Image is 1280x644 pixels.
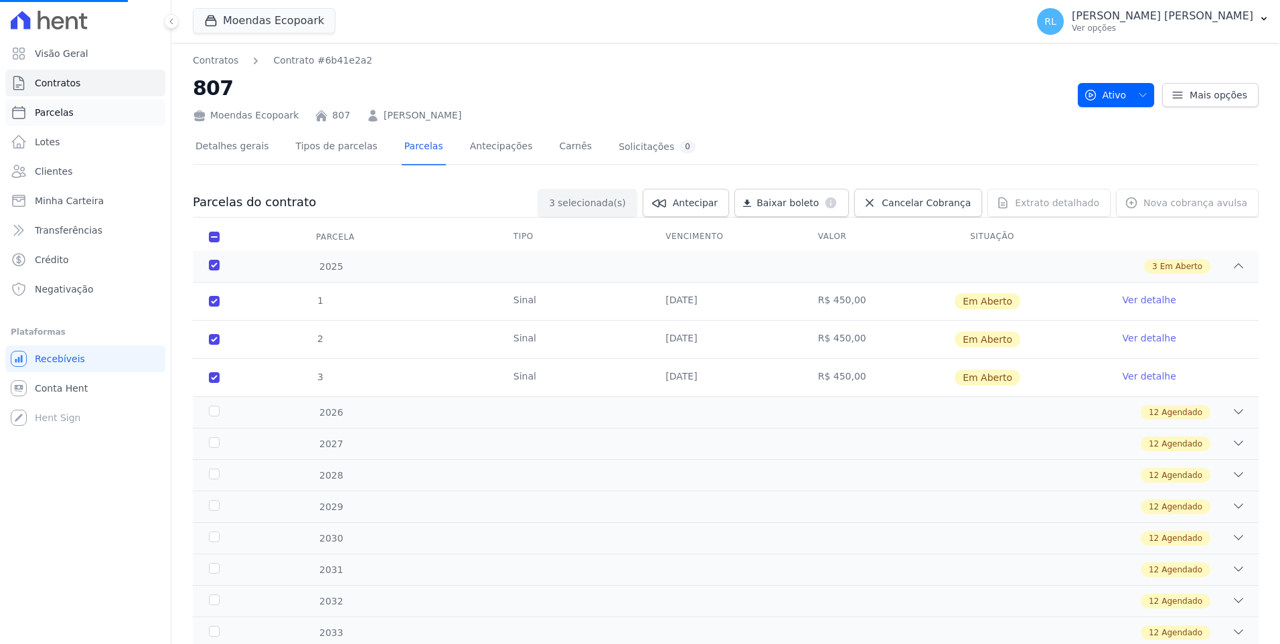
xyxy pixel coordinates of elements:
a: Solicitações0 [616,130,698,165]
td: Sinal [497,321,649,358]
div: Solicitações [619,141,696,153]
input: default [209,296,220,307]
span: Agendado [1162,469,1202,481]
a: Minha Carteira [5,187,165,214]
td: [DATE] [649,321,801,358]
a: Antecipações [467,130,536,165]
button: RL [PERSON_NAME] [PERSON_NAME] Ver opções [1026,3,1280,40]
a: Cancelar Cobrança [854,189,982,217]
span: 12 [1149,406,1159,418]
span: Ativo [1084,83,1127,107]
h2: 807 [193,73,1067,103]
a: Recebíveis [5,345,165,372]
a: Tipos de parcelas [293,130,380,165]
td: R$ 450,00 [802,321,954,358]
span: Contratos [35,76,80,90]
span: Agendado [1162,564,1202,576]
input: default [209,334,220,345]
a: Mais opções [1162,83,1259,107]
span: Agendado [1162,438,1202,450]
a: Parcelas [402,130,446,165]
a: Visão Geral [5,40,165,67]
td: [DATE] [649,283,801,320]
span: Recebíveis [35,352,85,366]
p: Ver opções [1072,23,1253,33]
span: 3 [549,196,555,210]
a: Crédito [5,246,165,273]
div: Moendas Ecopoark [193,108,299,123]
a: Lotes [5,129,165,155]
a: Transferências [5,217,165,244]
a: Contratos [5,70,165,96]
span: Conta Hent [35,382,88,395]
th: Vencimento [649,223,801,251]
span: 1 [316,295,323,306]
span: Agendado [1162,627,1202,639]
span: Agendado [1162,501,1202,513]
div: Plataformas [11,324,160,340]
span: 12 [1149,469,1159,481]
span: Antecipar [673,196,718,210]
span: Agendado [1162,532,1202,544]
a: Detalhes gerais [193,130,272,165]
span: selecionada(s) [558,196,626,210]
input: default [209,372,220,383]
span: Em Aberto [955,331,1020,347]
td: R$ 450,00 [802,359,954,396]
th: Valor [802,223,954,251]
a: Clientes [5,158,165,185]
span: 3 [1152,260,1157,272]
a: Contratos [193,54,238,68]
span: 12 [1149,532,1159,544]
span: 12 [1149,438,1159,450]
nav: Breadcrumb [193,54,1067,68]
span: Em Aberto [1160,260,1202,272]
a: Ver detalhe [1123,370,1176,383]
h3: Parcelas do contrato [193,194,316,210]
span: Lotes [35,135,60,149]
span: Em Aberto [955,370,1020,386]
span: Clientes [35,165,72,178]
span: Agendado [1162,595,1202,607]
a: 807 [332,108,350,123]
p: [PERSON_NAME] [PERSON_NAME] [1072,9,1253,23]
span: Mais opções [1190,88,1247,102]
button: Ativo [1078,83,1155,107]
span: Em Aberto [955,293,1020,309]
span: RL [1044,17,1056,26]
span: 3 [316,372,323,382]
a: Parcelas [5,99,165,126]
td: Sinal [497,359,649,396]
span: Visão Geral [35,47,88,60]
th: Situação [954,223,1106,251]
span: Minha Carteira [35,194,104,208]
span: Negativação [35,283,94,296]
nav: Breadcrumb [193,54,372,68]
a: Carnês [556,130,594,165]
td: Sinal [497,283,649,320]
span: 12 [1149,595,1159,607]
a: Conta Hent [5,375,165,402]
div: Parcela [300,224,371,250]
span: 12 [1149,501,1159,513]
div: 0 [679,141,696,153]
span: 12 [1149,627,1159,639]
span: Parcelas [35,106,74,119]
a: Negativação [5,276,165,303]
a: Ver detalhe [1123,293,1176,307]
span: 2 [316,333,323,344]
span: Agendado [1162,406,1202,418]
td: [DATE] [649,359,801,396]
button: Moendas Ecopoark [193,8,335,33]
span: 12 [1149,564,1159,576]
span: Transferências [35,224,102,237]
a: Contrato #6b41e2a2 [273,54,372,68]
a: [PERSON_NAME] [384,108,461,123]
a: Ver detalhe [1123,331,1176,345]
span: Cancelar Cobrança [882,196,971,210]
td: R$ 450,00 [802,283,954,320]
span: Crédito [35,253,69,266]
a: Antecipar [643,189,729,217]
th: Tipo [497,223,649,251]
